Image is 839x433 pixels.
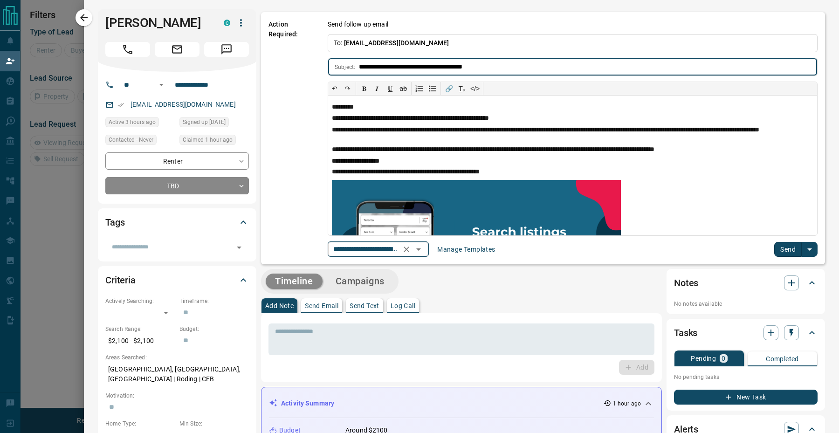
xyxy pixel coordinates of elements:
button: Open [233,241,246,254]
div: TBD [105,177,249,194]
button: Timeline [266,274,323,289]
div: Activity Summary1 hour ago [269,395,654,412]
span: Email [155,42,199,57]
span: Message [204,42,249,57]
div: Notes [674,272,818,294]
span: 𝐔 [388,85,392,92]
p: Home Type: [105,419,175,428]
p: Timeframe: [179,297,249,305]
div: Thu Aug 14 2025 [105,117,175,130]
p: Motivation: [105,392,249,400]
span: Call [105,42,150,57]
button: 𝑰 [371,82,384,95]
button: Campaigns [326,274,394,289]
s: ab [399,85,407,92]
div: Renter [105,152,249,170]
button: 🔗 [442,82,455,95]
img: search_like_a_pro.png [332,180,621,306]
p: Actively Searching: [105,297,175,305]
p: Min Size: [179,419,249,428]
p: Activity Summary [281,399,334,408]
button: T̲ₓ [455,82,468,95]
button: New Task [674,390,818,405]
button: Clear [400,243,413,256]
button: Bullet list [426,82,439,95]
p: Budget: [179,325,249,333]
span: Claimed 1 hour ago [183,135,233,144]
button: Open [412,243,425,256]
p: Completed [766,356,799,362]
div: Thu Aug 14 2025 [179,135,249,148]
p: Send Email [305,302,338,309]
button: Send [774,242,802,257]
p: 0 [722,355,725,362]
h2: Notes [674,275,698,290]
span: [EMAIL_ADDRESS][DOMAIN_NAME] [344,39,449,47]
button: Manage Templates [432,242,501,257]
p: Pending [691,355,716,362]
h2: Tasks [674,325,697,340]
h2: Criteria [105,273,136,288]
p: $2,100 - $2,100 [105,333,175,349]
button: ↶ [328,82,341,95]
button: ab [397,82,410,95]
h2: Tags [105,215,124,230]
p: Send Text [350,302,379,309]
div: split button [774,242,818,257]
button: 𝐁 [358,82,371,95]
button: 𝐔 [384,82,397,95]
p: Subject: [335,63,355,71]
p: Action Required: [268,20,314,257]
div: Thu Aug 07 2025 [179,117,249,130]
p: Log Call [391,302,415,309]
span: Signed up [DATE] [183,117,226,127]
h1: [PERSON_NAME] [105,15,210,30]
div: Tags [105,211,249,234]
p: 1 hour ago [613,399,641,408]
p: To: [328,34,818,52]
div: condos.ca [224,20,230,26]
button: Numbered list [413,82,426,95]
p: No notes available [674,300,818,308]
p: Send follow up email [328,20,388,29]
a: [EMAIL_ADDRESS][DOMAIN_NAME] [131,101,236,108]
button: Open [156,79,167,90]
p: Search Range: [105,325,175,333]
span: Active 3 hours ago [109,117,156,127]
svg: Email Verified [117,102,124,108]
button: </> [468,82,481,95]
span: Contacted - Never [109,135,153,144]
p: No pending tasks [674,370,818,384]
div: Criteria [105,269,249,291]
p: Areas Searched: [105,353,249,362]
div: Tasks [674,322,818,344]
p: [GEOGRAPHIC_DATA], [GEOGRAPHIC_DATA], [GEOGRAPHIC_DATA] | Roding | CFB [105,362,249,387]
p: Add Note [265,302,294,309]
button: ↷ [341,82,354,95]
